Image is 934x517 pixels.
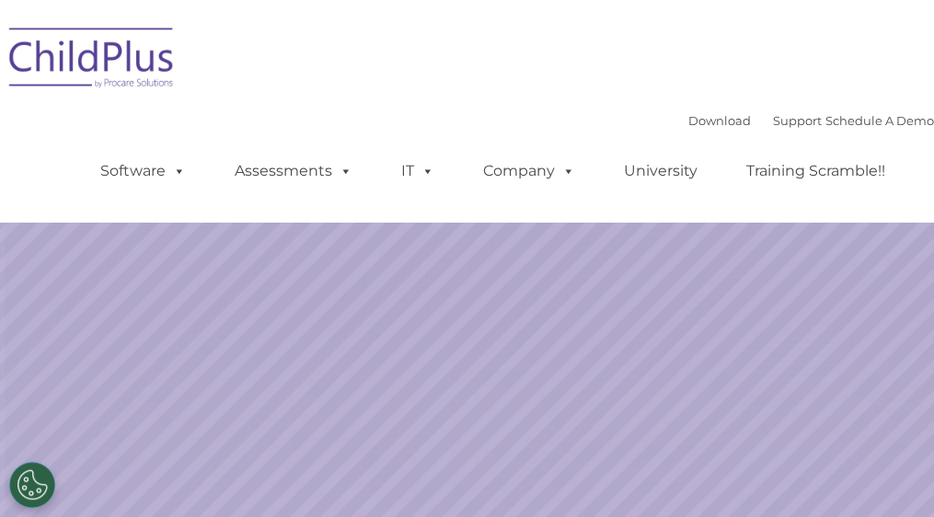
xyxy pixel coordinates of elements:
a: Schedule A Demo [825,113,934,128]
a: IT [383,153,453,190]
button: Cookies Settings [9,462,55,508]
a: Software [82,153,204,190]
a: Download [688,113,751,128]
a: University [605,153,716,190]
a: Support [773,113,822,128]
a: Training Scramble!! [728,153,904,190]
a: Assessments [216,153,371,190]
a: Company [465,153,594,190]
font: | [688,113,934,128]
